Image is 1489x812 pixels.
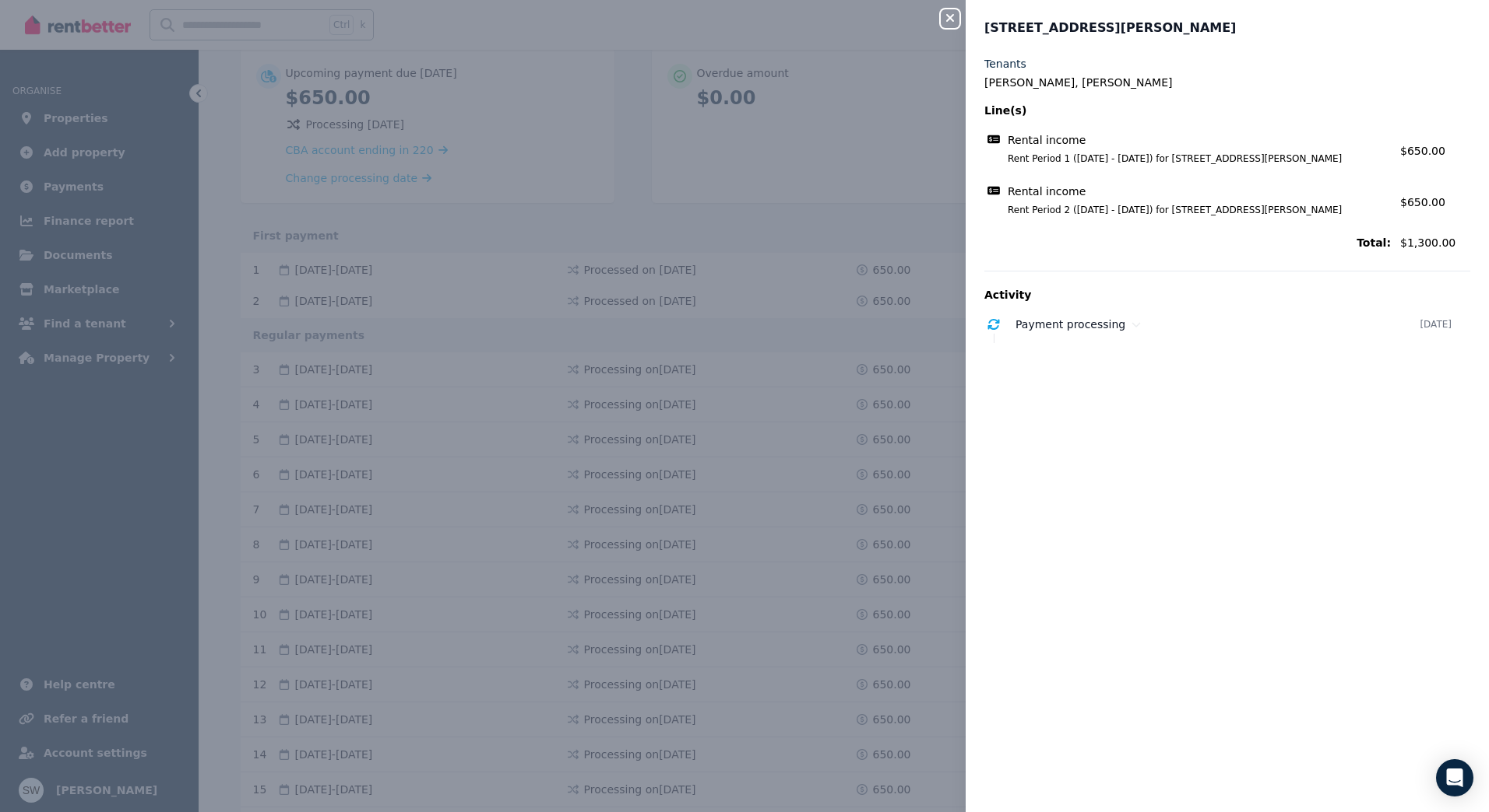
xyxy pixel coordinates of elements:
[1436,759,1473,796] div: Open Intercom Messenger
[989,204,1391,216] span: Rent Period 2 ([DATE] - [DATE]) for [STREET_ADDRESS][PERSON_NAME]
[1420,318,1452,331] time: [DATE]
[1008,184,1086,199] span: Rental income
[1400,145,1445,157] span: $650.00
[1008,132,1086,148] span: Rental income
[984,103,1391,118] span: Line(s)
[984,235,1391,250] span: Total:
[984,56,1026,72] label: Tenants
[984,287,1470,303] p: Activity
[1016,318,1125,331] span: Payment processing
[989,152,1391,165] span: Rent Period 1 ([DATE] - [DATE]) for [STREET_ADDRESS][PERSON_NAME]
[1400,196,1445,208] span: $650.00
[984,19,1236,37] span: [STREET_ADDRESS][PERSON_NAME]
[1400,235,1470,250] span: $1,300.00
[984,75,1470,90] legend: [PERSON_NAME], [PERSON_NAME]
